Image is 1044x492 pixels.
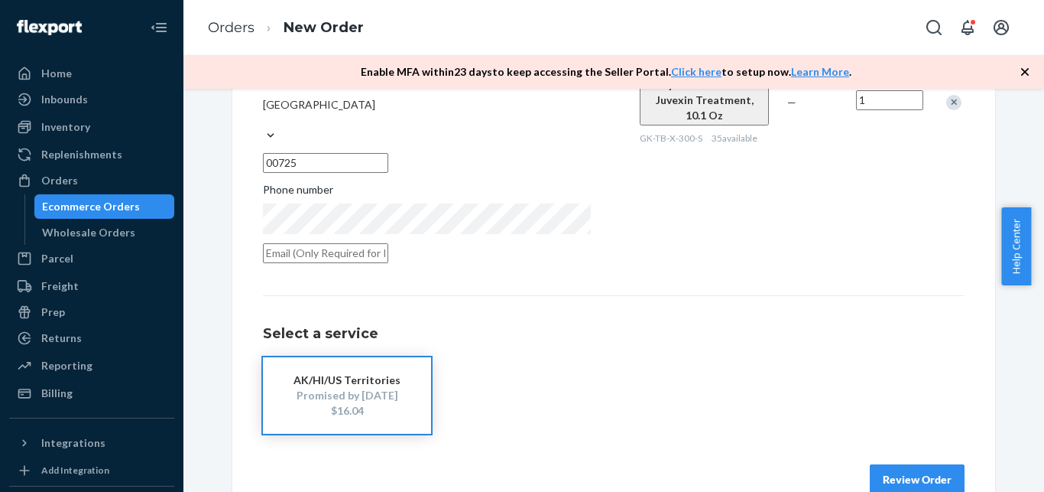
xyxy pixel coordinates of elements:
[41,92,88,107] div: Inbounds
[208,19,255,36] a: Orders
[9,431,174,455] button: Integrations
[946,95,961,110] div: Remove Item
[9,142,174,167] a: Replenishments
[671,65,721,78] a: Click here
[791,65,849,78] a: Learn More
[41,331,82,346] div: Returns
[263,357,431,434] button: AK/HI/US TerritoriesPromised by [DATE]$16.04
[286,388,408,403] div: Promised by [DATE]
[640,60,769,125] button: Gkhair Hair Taming System The Best Juvexin Treatment, 10.1 Oz
[9,246,174,271] a: Parcel
[9,274,174,298] a: Freight
[952,12,983,43] button: Open notifications
[144,12,174,43] button: Close Navigation
[41,305,65,320] div: Prep
[41,147,122,162] div: Replenishments
[9,61,174,86] a: Home
[41,279,79,294] div: Freight
[9,354,174,378] a: Reporting
[34,220,175,245] a: Wholesale Orders
[9,115,174,139] a: Inventory
[9,326,174,350] a: Returns
[17,20,82,35] img: Flexport logo
[41,358,92,373] div: Reporting
[263,153,388,173] input: ZIP Code
[9,168,174,193] a: Orders
[656,63,754,122] span: Gkhair Hair Taming System The Best Juvexin Treatment, 10.1 Oz
[284,19,364,36] a: New Order
[9,461,174,480] a: Add Integration
[9,87,174,112] a: Inbounds
[286,403,408,419] div: $16.04
[41,386,73,401] div: Billing
[986,12,1016,43] button: Open account menu
[41,66,72,81] div: Home
[263,243,388,263] input: Email (Only Required for International)
[263,112,264,128] input: [GEOGRAPHIC_DATA]
[9,300,174,324] a: Prep
[42,225,135,240] div: Wholesale Orders
[856,90,923,110] input: Quantity
[263,182,333,204] span: Phone number
[41,435,105,451] div: Integrations
[361,64,851,80] p: Enable MFA within 23 days to keep accessing the Seller Portal. to setup now. .
[1001,207,1031,285] button: Help Center
[34,194,175,219] a: Ecommerce Orders
[196,5,376,51] ol: breadcrumbs
[919,12,949,43] button: Open Search Box
[787,96,796,109] span: —
[286,373,408,388] div: AK/HI/US Territories
[640,132,702,144] span: GK-TB-X-300-S
[263,97,591,112] div: [GEOGRAPHIC_DATA]
[41,119,90,135] div: Inventory
[41,464,109,477] div: Add Integration
[263,327,965,342] h1: Select a service
[42,199,140,214] div: Ecommerce Orders
[9,381,174,406] a: Billing
[41,251,73,266] div: Parcel
[41,173,78,188] div: Orders
[712,132,757,144] span: 35 available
